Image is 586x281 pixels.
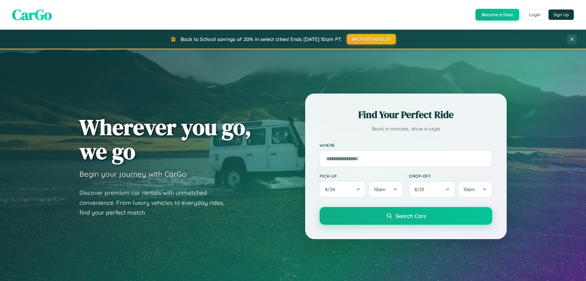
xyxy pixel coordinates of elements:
span: 10am [374,187,385,192]
label: Pick-up [320,173,403,179]
button: BACK2SCHOOL20 [347,34,396,44]
p: Discover premium car rentals with unmatched convenience. From luxury vehicles to everyday rides, ... [79,188,232,218]
button: Become a Host [476,9,519,20]
button: 8/24 [320,181,366,198]
label: Where [320,142,492,148]
button: 8/25 [409,181,455,198]
p: Book in minutes, drive in style [320,124,492,133]
button: 10am [458,181,492,198]
span: Back to School savings of 20% in select cities! Ends [DATE] 10am PT. [181,36,342,42]
button: Login [524,9,545,20]
span: 8 / 24 [325,187,338,192]
h2: Find Your Perfect Ride [320,108,492,121]
h1: Wherever you go, we go [79,115,251,163]
span: CarGo [12,5,52,25]
button: 10am [368,181,403,198]
span: 8 / 25 [414,187,427,192]
button: Search Cars [320,207,492,225]
h3: Begin your journey with CarGo [79,169,186,179]
span: Search Cars [396,213,426,219]
button: Sign Up [548,9,574,20]
label: Drop-off [409,173,492,179]
span: 10am [463,187,475,192]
